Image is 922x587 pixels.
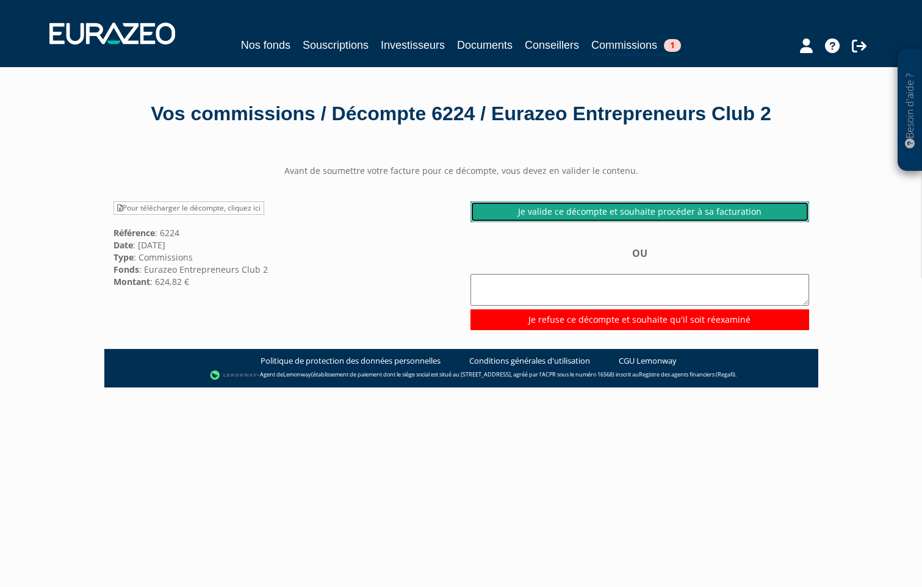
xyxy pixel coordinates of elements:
strong: Fonds [113,264,139,275]
a: Investisseurs [381,37,445,54]
div: Vos commissions / Décompte 6224 / Eurazeo Entrepreneurs Club 2 [113,100,809,128]
a: Conditions générales d'utilisation [469,355,590,367]
img: logo-lemonway.png [210,369,257,381]
div: OU [470,247,809,330]
a: Souscriptions [303,37,369,54]
a: Conseillers [525,37,579,54]
strong: Référence [113,227,155,239]
div: : 6224 : [DATE] : Commissions : Eurazeo Entrepreneurs Club 2 : 624,82 € [104,201,461,288]
p: Besoin d'aide ? [903,56,917,165]
strong: Montant [113,276,150,287]
a: Nos fonds [241,37,290,54]
strong: Type [113,251,134,263]
a: Commissions1 [591,37,681,56]
a: Documents [457,37,513,54]
center: Avant de soumettre votre facture pour ce décompte, vous devez en valider le contenu. [104,165,818,177]
a: CGU Lemonway [619,355,677,367]
a: Pour télécharger le décompte, cliquez ici [113,201,264,215]
input: Je refuse ce décompte et souhaite qu'il soit réexaminé [470,309,809,330]
a: Je valide ce décompte et souhaite procéder à sa facturation [470,201,809,222]
a: Registre des agents financiers (Regafi) [639,370,735,378]
strong: Date [113,239,133,251]
img: 1732889491-logotype_eurazeo_blanc_rvb.png [49,23,175,45]
div: - Agent de (établissement de paiement dont le siège social est situé au [STREET_ADDRESS], agréé p... [117,369,806,381]
a: Politique de protection des données personnelles [261,355,441,367]
span: 1 [664,39,681,52]
a: Lemonway [283,370,311,378]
